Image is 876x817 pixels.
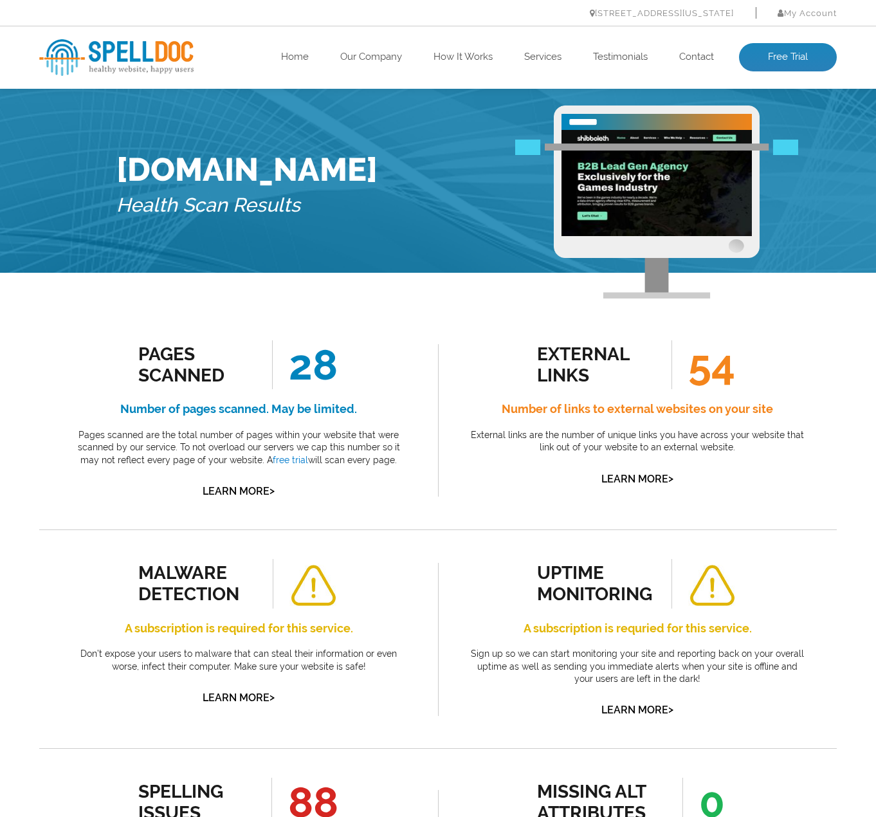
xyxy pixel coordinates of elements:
a: Learn More> [601,473,673,485]
span: > [269,482,275,500]
h1: [DOMAIN_NAME] [116,151,378,188]
div: Pages Scanned [138,344,255,386]
span: > [668,701,673,719]
div: external links [537,344,653,386]
img: Free Website Analysis [561,130,752,236]
a: Learn More> [601,704,673,716]
img: alert [688,565,736,607]
span: > [668,470,673,488]
h4: Number of pages scanned. May be limited. [68,399,409,419]
h4: Number of links to external websites on your site [467,399,808,419]
img: Free Webiste Analysis [554,106,760,298]
h4: A subscription is required for this service. [68,618,409,639]
p: Sign up so we can start monitoring your site and reporting back on your overall uptime as well as... [467,648,808,686]
a: free trial [273,455,308,465]
p: Pages scanned are the total number of pages within your website that were scanned by our service.... [68,429,409,467]
span: 28 [272,340,338,389]
h5: Health Scan Results [116,188,378,223]
span: 54 [671,340,735,389]
a: Learn More> [203,692,275,704]
p: External links are the number of unique links you have across your website that link out of your ... [467,429,808,454]
img: alert [289,565,337,607]
span: > [269,688,275,706]
div: uptime monitoring [537,562,653,605]
a: Learn More> [203,485,275,497]
p: Don’t expose your users to malware that can steal their information or even worse, infect their c... [68,648,409,673]
h4: A subscription is requried for this service. [467,618,808,639]
img: Free Webiste Analysis [515,142,798,158]
div: malware detection [138,562,255,605]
